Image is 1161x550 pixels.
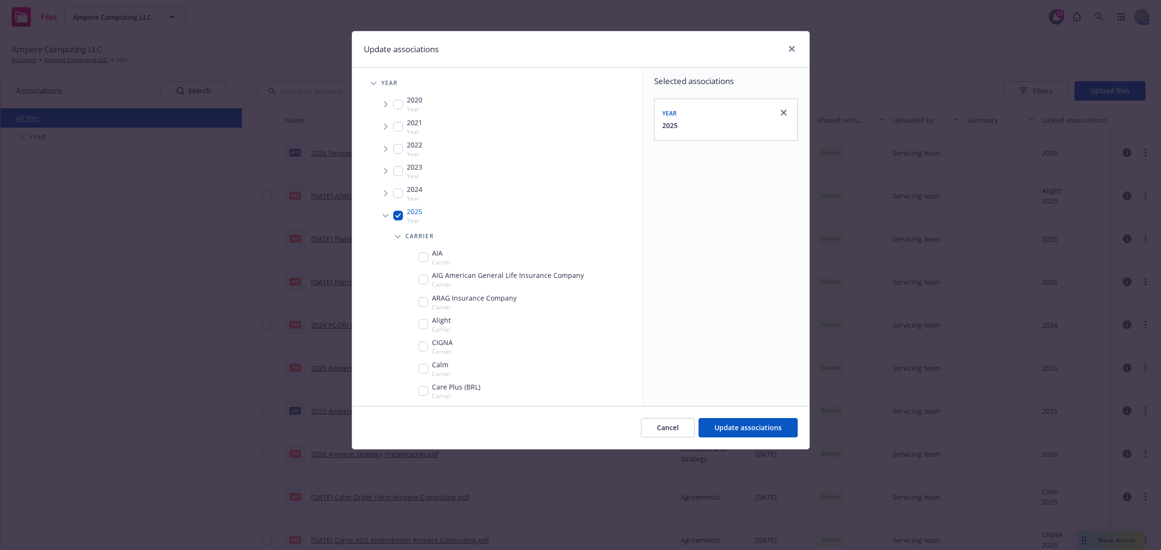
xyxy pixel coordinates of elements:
span: Carrier [432,280,584,289]
span: Carrier [432,370,451,378]
span: 2020 [407,95,422,105]
span: Year [407,105,422,113]
span: 2025 [407,206,422,217]
button: 2025 [662,120,678,130]
span: CIGNA [432,337,453,347]
span: AIG American General Life Insurance Company [432,270,584,280]
span: Care Plus (BRL) [432,382,480,392]
span: Year [407,172,422,180]
span: Cigna Global Health Benefits [432,404,524,414]
h1: Update associations [364,43,439,56]
span: Carrier [432,347,453,356]
span: Carrier [432,303,517,311]
span: Update associations [714,423,782,432]
span: Selected associations [654,75,798,87]
span: Carrier [432,392,480,400]
span: Year [662,109,677,117]
button: Cancel [641,418,695,437]
span: 2021 [407,117,422,128]
span: Year [407,128,422,136]
span: Carrier [405,233,434,239]
button: Update associations [699,418,798,437]
span: Year [381,80,398,86]
span: Calm [432,360,451,370]
span: 2022 [407,140,422,150]
span: 2023 [407,162,422,172]
span: Carrier [432,325,451,333]
span: Year [407,194,422,203]
a: close [786,43,798,55]
span: AIA [432,248,451,258]
span: Cancel [657,423,679,432]
span: Carrier [432,258,451,266]
a: close [778,107,789,118]
span: 2024 [407,184,422,194]
span: Alight [432,315,451,325]
span: ARAG Insurance Company [432,293,517,303]
span: Year [407,217,422,225]
span: Year [407,150,422,158]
